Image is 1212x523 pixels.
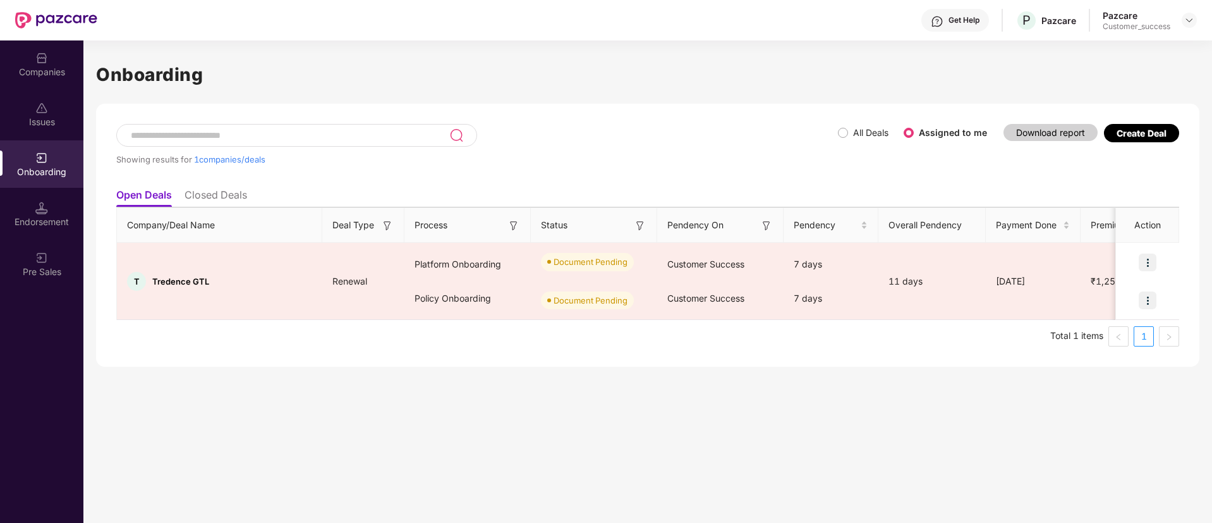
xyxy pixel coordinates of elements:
[35,52,48,65] img: svg+xml;base64,PHN2ZyBpZD0iQ29tcGFuaWVzIiB4bWxucz0iaHR0cDovL3d3dy53My5vcmcvMjAwMC9zdmciIHdpZHRoPS...
[760,219,773,232] img: svg+xml;base64,PHN2ZyB3aWR0aD0iMTYiIGhlaWdodD0iMTYiIHZpZXdCb3g9IjAgMCAxNiAxNiIgZmlsbD0ibm9uZSIgeG...
[541,218,567,232] span: Status
[449,128,464,143] img: svg+xml;base64,PHN2ZyB3aWR0aD0iMjQiIGhlaWdodD0iMjUiIHZpZXdCb3g9IjAgMCAyNCAyNSIgZmlsbD0ibm9uZSIgeG...
[1022,13,1031,28] span: P
[96,61,1199,89] h1: Onboarding
[35,252,48,264] img: svg+xml;base64,PHN2ZyB3aWR0aD0iMjAiIGhlaWdodD0iMjAiIHZpZXdCb3g9IjAgMCAyMCAyMCIgZmlsbD0ibm9uZSIgeG...
[1159,326,1179,347] button: right
[931,15,943,28] img: svg+xml;base64,PHN2ZyBpZD0iSGVscC0zMngzMiIgeG1sbnM9Imh0dHA6Ly93d3cudzMub3JnLzIwMDAvc3ZnIiB3aWR0aD...
[322,276,377,286] span: Renewal
[1139,254,1156,271] img: icon
[1134,326,1154,347] li: 1
[853,127,888,138] label: All Deals
[404,247,531,281] div: Platform Onboarding
[381,219,394,232] img: svg+xml;base64,PHN2ZyB3aWR0aD0iMTYiIGhlaWdodD0iMTYiIHZpZXdCb3g9IjAgMCAxNiAxNiIgZmlsbD0ibm9uZSIgeG...
[1108,326,1129,347] li: Previous Page
[784,208,878,243] th: Pendency
[554,294,627,307] div: Document Pending
[1115,333,1122,341] span: left
[667,218,724,232] span: Pendency On
[634,219,646,232] img: svg+xml;base64,PHN2ZyB3aWR0aD0iMTYiIGhlaWdodD0iMTYiIHZpZXdCb3g9IjAgMCAxNiAxNiIgZmlsbD0ibm9uZSIgeG...
[919,127,987,138] label: Assigned to me
[15,12,97,28] img: New Pazcare Logo
[1184,15,1194,25] img: svg+xml;base64,PHN2ZyBpZD0iRHJvcGRvd24tMzJ4MzIiIHhtbG5zPSJodHRwOi8vd3d3LnczLm9yZy8yMDAwL3N2ZyIgd2...
[784,247,878,281] div: 7 days
[35,152,48,164] img: svg+xml;base64,PHN2ZyB3aWR0aD0iMjAiIGhlaWdodD0iMjAiIHZpZXdCb3g9IjAgMCAyMCAyMCIgZmlsbD0ibm9uZSIgeG...
[332,218,374,232] span: Deal Type
[35,102,48,114] img: svg+xml;base64,PHN2ZyBpZD0iSXNzdWVzX2Rpc2FibGVkIiB4bWxucz0iaHR0cDovL3d3dy53My5vcmcvMjAwMC9zdmciIH...
[784,281,878,316] div: 7 days
[152,276,209,286] span: Tredence GTL
[1050,326,1103,347] li: Total 1 items
[1165,333,1173,341] span: right
[194,154,265,164] span: 1 companies/deals
[1103,9,1170,22] div: Pazcare
[1134,327,1153,346] a: 1
[117,208,322,243] th: Company/Deal Name
[127,272,146,291] div: T
[1081,208,1163,243] th: Premium Paid
[507,219,520,232] img: svg+xml;base64,PHN2ZyB3aWR0aD0iMTYiIGhlaWdodD0iMTYiIHZpZXdCb3g9IjAgMCAxNiAxNiIgZmlsbD0ibm9uZSIgeG...
[878,208,986,243] th: Overall Pendency
[667,293,744,304] span: Customer Success
[986,208,1081,243] th: Payment Done
[986,274,1081,288] div: [DATE]
[1108,326,1129,347] button: left
[1116,208,1179,243] th: Action
[794,218,858,232] span: Pendency
[878,274,986,288] div: 11 days
[35,202,48,214] img: svg+xml;base64,PHN2ZyB3aWR0aD0iMTQuNSIgaGVpZ2h0PSIxNC41IiB2aWV3Qm94PSIwIDAgMTYgMTYiIGZpbGw9Im5vbm...
[667,259,744,269] span: Customer Success
[116,154,838,164] div: Showing results for
[554,255,627,268] div: Document Pending
[116,188,172,207] li: Open Deals
[1003,124,1098,141] button: Download report
[996,218,1060,232] span: Payment Done
[1041,15,1076,27] div: Pazcare
[1103,22,1170,32] div: Customer_success
[415,218,447,232] span: Process
[948,15,979,25] div: Get Help
[1159,326,1179,347] li: Next Page
[1117,128,1167,138] div: Create Deal
[185,188,247,207] li: Closed Deals
[1139,292,1156,309] img: icon
[1081,276,1159,286] span: ₹1,25,07,644
[404,281,531,316] div: Policy Onboarding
